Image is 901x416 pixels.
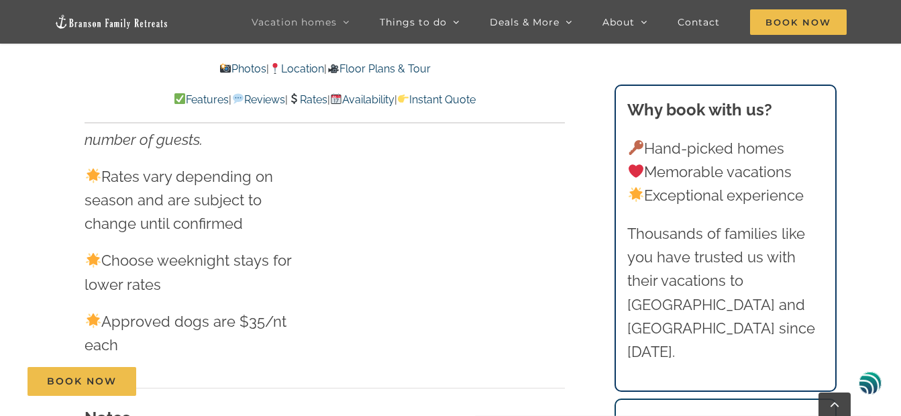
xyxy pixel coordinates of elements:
h3: Why book with us? [627,98,823,122]
p: Choose weeknight stays for lower rates [85,249,315,296]
a: Rates [288,93,327,106]
img: 🔑 [629,140,643,155]
img: svg+xml;base64,PHN2ZyB3aWR0aD0iNDgiIGhlaWdodD0iNDgiIHZpZXdCb3g9IjAgMCA0OCA0OCIgZmlsbD0ibm9uZSIgeG... [859,371,882,396]
a: Reviews [231,93,284,106]
img: 🌟 [629,187,643,202]
p: Approved dogs are $35/nt each [85,310,315,357]
img: 🌟 [86,253,101,268]
span: Book Now [750,9,847,35]
a: Location [269,62,324,75]
p: | | | | [85,91,565,109]
img: 📸 [220,63,231,74]
img: 📆 [331,93,341,104]
img: 🎥 [328,63,339,74]
img: ❤️ [629,164,643,178]
iframe: Whispering Waves - Multiple Month Calendar Widget [335,47,566,341]
span: Book Now [47,376,117,387]
p: Thousands of families like you have trusted us with their vacations to [GEOGRAPHIC_DATA] and [GEO... [627,222,823,364]
span: Contact [678,17,720,27]
img: 🌟 [86,313,101,328]
p: Hand-picked homes Memorable vacations Exceptional experience [627,137,823,208]
a: Instant Quote [397,93,476,106]
span: Vacation homes [252,17,337,27]
img: 📍 [270,63,280,74]
a: Book Now [28,367,136,396]
p: | | [85,60,565,78]
em: For an instant quote, use the form below to enter your dates and number of guests. [85,83,306,148]
img: Branson Family Retreats Logo [54,14,168,30]
img: 💲 [288,93,299,104]
a: Availability [330,93,394,106]
img: 👉 [398,93,409,104]
p: Rates vary depending on season and are subject to change until confirmed [85,165,315,236]
img: 🌟 [86,168,101,183]
img: 💬 [233,93,244,104]
span: About [602,17,635,27]
a: Features [174,93,229,106]
a: Floor Plans & Tour [327,62,430,75]
span: Things to do [380,17,447,27]
span: Deals & More [490,17,560,27]
img: ✅ [174,93,185,104]
a: Photos [219,62,266,75]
